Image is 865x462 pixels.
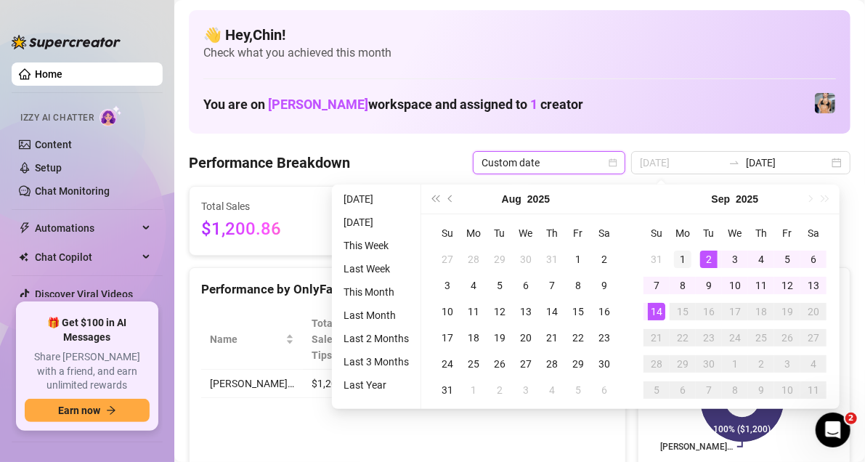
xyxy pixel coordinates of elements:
[487,272,513,299] td: 2025-08-05
[517,355,535,373] div: 27
[201,309,303,370] th: Name
[439,355,456,373] div: 24
[748,246,774,272] td: 2025-09-04
[465,329,482,346] div: 18
[203,25,836,45] h4: 👋 Hey, Chin !
[726,303,744,320] div: 17
[434,246,460,272] td: 2025-07-27
[700,251,718,268] div: 2
[696,351,722,377] td: 2025-09-30
[517,251,535,268] div: 30
[752,329,770,346] div: 25
[465,251,482,268] div: 28
[805,329,822,346] div: 27
[779,329,796,346] div: 26
[491,329,508,346] div: 19
[482,152,617,174] span: Custom date
[800,325,827,351] td: 2025-09-27
[591,246,617,272] td: 2025-08-02
[643,377,670,403] td: 2025-10-05
[722,272,748,299] td: 2025-09-10
[460,325,487,351] td: 2025-08-18
[800,377,827,403] td: 2025-10-11
[569,303,587,320] div: 15
[338,376,415,394] li: Last Year
[805,355,822,373] div: 4
[800,246,827,272] td: 2025-09-06
[530,97,537,112] span: 1
[106,405,116,416] span: arrow-right
[543,381,561,399] div: 4
[338,237,415,254] li: This Week
[487,220,513,246] th: Tu
[434,377,460,403] td: 2025-08-31
[434,220,460,246] th: Su
[312,315,348,363] span: Total Sales & Tips
[640,155,723,171] input: Start date
[726,277,744,294] div: 10
[491,251,508,268] div: 29
[722,351,748,377] td: 2025-10-01
[591,377,617,403] td: 2025-09-06
[487,377,513,403] td: 2025-09-02
[805,277,822,294] div: 13
[748,272,774,299] td: 2025-09-11
[728,157,740,169] span: to
[58,405,100,416] span: Earn now
[696,220,722,246] th: Tu
[774,272,800,299] td: 2025-09-12
[35,162,62,174] a: Setup
[648,355,665,373] div: 28
[539,351,565,377] td: 2025-08-28
[35,246,138,269] span: Chat Copilot
[201,198,333,214] span: Total Sales
[774,377,800,403] td: 2025-10-10
[565,299,591,325] td: 2025-08-15
[674,277,691,294] div: 8
[596,355,613,373] div: 30
[543,251,561,268] div: 31
[648,329,665,346] div: 21
[800,272,827,299] td: 2025-09-13
[460,351,487,377] td: 2025-08-25
[439,303,456,320] div: 10
[726,251,744,268] div: 3
[338,190,415,208] li: [DATE]
[569,381,587,399] div: 5
[670,272,696,299] td: 2025-09-08
[670,220,696,246] th: Mo
[539,299,565,325] td: 2025-08-14
[722,220,748,246] th: We
[338,283,415,301] li: This Month
[513,377,539,403] td: 2025-09-03
[805,251,822,268] div: 6
[591,299,617,325] td: 2025-08-16
[712,185,731,214] button: Choose a month
[19,222,31,234] span: thunderbolt
[722,325,748,351] td: 2025-09-24
[748,325,774,351] td: 2025-09-25
[527,185,550,214] button: Choose a year
[815,93,835,113] img: Veronica
[774,299,800,325] td: 2025-09-19
[25,350,150,393] span: Share [PERSON_NAME] with a friend, and earn unlimited rewards
[748,351,774,377] td: 2025-10-02
[643,299,670,325] td: 2025-09-14
[774,246,800,272] td: 2025-09-05
[189,153,350,173] h4: Performance Breakdown
[674,355,691,373] div: 29
[491,355,508,373] div: 26
[338,353,415,370] li: Last 3 Months
[513,272,539,299] td: 2025-08-06
[20,111,94,125] span: Izzy AI Chatter
[465,277,482,294] div: 4
[210,331,283,347] span: Name
[726,355,744,373] div: 1
[805,303,822,320] div: 20
[752,381,770,399] div: 9
[722,299,748,325] td: 2025-09-17
[487,299,513,325] td: 2025-08-12
[774,220,800,246] th: Fr
[700,277,718,294] div: 9
[35,185,110,197] a: Chat Monitoring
